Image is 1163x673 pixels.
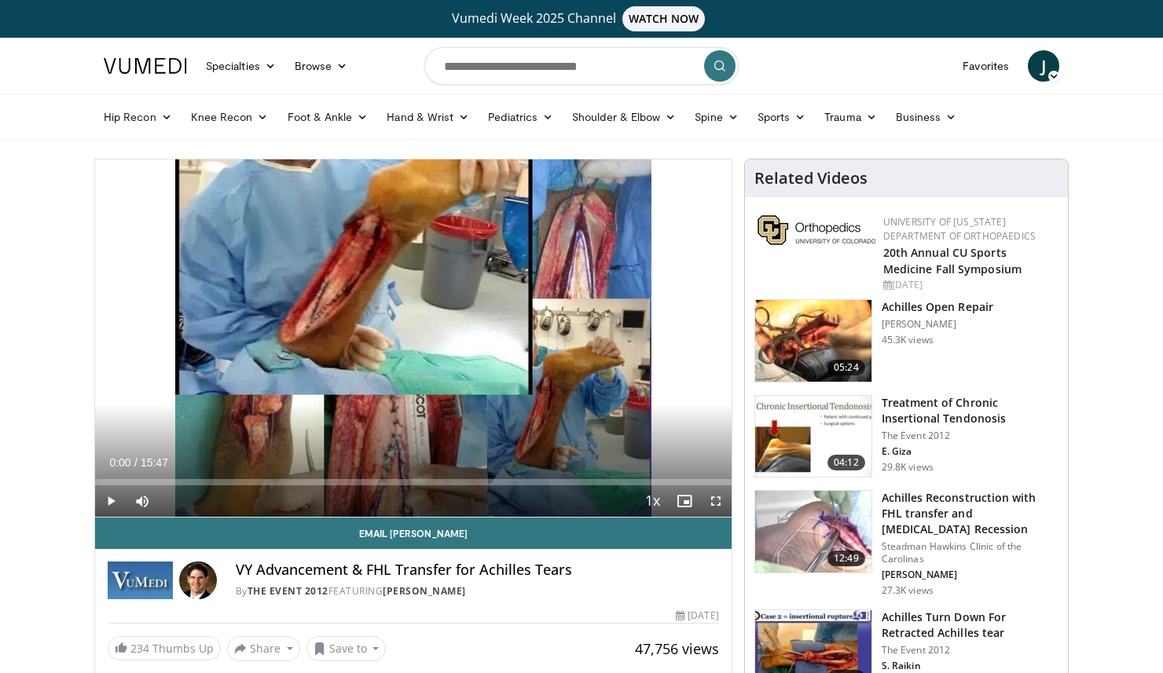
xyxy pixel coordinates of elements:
a: 04:12 Treatment of Chronic Insertional Tendonosis The Event 2012 E. Giza 29.8K views [754,395,1058,478]
button: Enable picture-in-picture mode [669,485,700,517]
a: Hip Recon [94,101,182,133]
a: The Event 2012 [248,584,328,598]
a: Vumedi Week 2025 ChannelWATCH NOW [106,6,1057,31]
img: ASqSTwfBDudlPt2X4xMDoxOjA4MTsiGN.150x105_q85_crop-smart_upscale.jpg [755,491,871,572]
p: [PERSON_NAME] [882,318,993,331]
a: J [1028,50,1059,82]
a: 20th Annual CU Sports Medicine Fall Symposium [883,245,1022,276]
p: S. Raikin [882,660,1058,672]
p: 29.8K views [882,461,934,474]
p: E. Giza [882,445,1058,458]
p: 27.3K views [882,584,934,597]
a: Email [PERSON_NAME] [95,518,732,549]
video-js: Video Player [95,159,732,518]
a: [PERSON_NAME] [383,584,466,598]
button: Mute [127,485,158,517]
img: Achilles_open_repai_100011708_1.jpg.150x105_q85_crop-smart_upscale.jpg [755,300,871,382]
p: Steadman Hawkins Clinic of the Carolinas [882,540,1058,565]
a: Trauma [815,101,886,133]
h3: Achilles Turn Down For Retracted Achilles tear [882,609,1058,641]
img: O0cEsGv5RdudyPNn4xMDoxOmtxOwKG7D_1.150x105_q85_crop-smart_upscale.jpg [755,396,871,477]
button: Save to [306,636,387,661]
span: 234 [130,641,149,656]
div: [DATE] [676,609,718,623]
span: 05:24 [827,360,865,375]
p: 45.3K views [882,334,934,346]
span: 47,756 views [635,639,719,658]
a: University of [US_STATE] Department of Orthopaedics [883,215,1036,243]
span: 12:49 [827,550,865,566]
p: [PERSON_NAME] [882,569,1058,581]
p: The Event 2012 [882,644,1058,657]
a: Shoulder & Elbow [563,101,685,133]
button: Fullscreen [700,485,732,517]
div: Progress Bar [95,479,732,485]
h3: Achilles Reconstruction with FHL transfer and [MEDICAL_DATA] Recession [882,490,1058,537]
span: / [134,456,138,469]
h3: Achilles Open Repair [882,299,993,315]
h4: Related Videos [754,169,868,188]
input: Search topics, interventions [424,47,739,85]
a: Favorites [953,50,1018,82]
a: Knee Recon [182,101,278,133]
button: Share [227,636,300,661]
button: Play [95,485,127,517]
a: 234 Thumbs Up [108,636,221,660]
span: 0:00 [109,456,130,469]
a: Pediatrics [479,101,563,133]
a: Business [886,101,967,133]
h4: VY Advancement & FHL Transfer for Achilles Tears [236,561,719,579]
h3: Treatment of Chronic Insertional Tendonosis [882,395,1058,426]
a: Hand & Wrist [377,101,479,133]
a: 05:24 Achilles Open Repair [PERSON_NAME] 45.3K views [754,299,1058,382]
a: 12:49 Achilles Reconstruction with FHL transfer and [MEDICAL_DATA] Recession Steadman Hawkins Cli... [754,490,1058,597]
img: VuMedi Logo [104,58,187,74]
span: 04:12 [827,455,865,470]
a: Foot & Ankle [278,101,378,133]
span: WATCH NOW [622,6,706,31]
img: 355603a8-37da-49b6-856f-e00d7e9307d3.png.150x105_q85_autocrop_double_scale_upscale_version-0.2.png [758,215,875,245]
a: Spine [685,101,747,133]
p: The Event 2012 [882,430,1058,442]
a: Browse [285,50,358,82]
img: The Event 2012 [108,561,173,599]
div: [DATE] [883,278,1055,292]
a: Sports [748,101,816,133]
span: 15:47 [141,456,168,469]
button: Playback Rate [637,485,669,517]
img: Avatar [179,561,217,599]
a: Specialties [196,50,285,82]
div: By FEATURING [236,584,719,598]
